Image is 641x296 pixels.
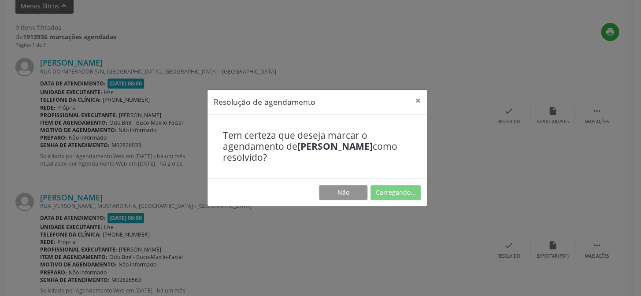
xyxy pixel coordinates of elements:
[319,185,367,200] button: Não
[223,130,411,163] h4: Tem certeza que deseja marcar o agendamento de como resolvido?
[214,96,315,107] h5: Resolução de agendamento
[297,140,373,152] b: [PERSON_NAME]
[409,90,427,111] button: Close
[371,185,421,200] button: Carregando...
